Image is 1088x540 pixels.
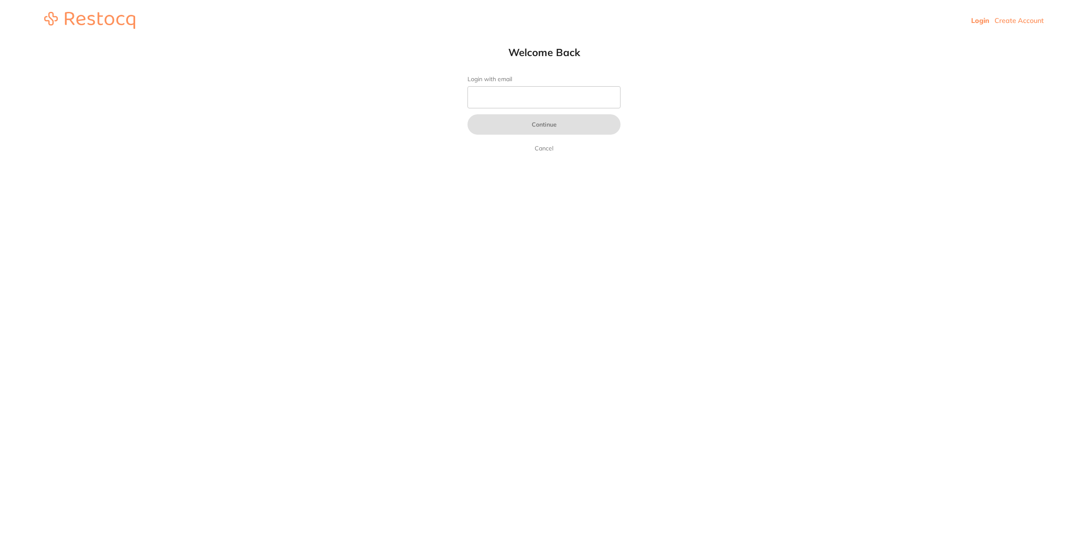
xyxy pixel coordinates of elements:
a: Login [971,16,989,25]
img: restocq_logo.svg [44,12,135,29]
h1: Welcome Back [450,46,637,59]
label: Login with email [467,76,620,83]
button: Continue [467,114,620,135]
a: Cancel [533,143,555,153]
a: Create Account [994,16,1044,25]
